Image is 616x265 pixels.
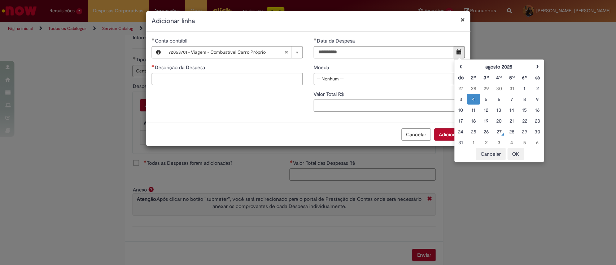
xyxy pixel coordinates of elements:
[494,106,503,114] div: 13 August 2025 Wednesday
[169,47,284,58] span: 72053701 - Viagem - Combustível Carro Próprio
[482,128,491,135] div: 26 August 2025 Tuesday
[456,96,465,103] div: 03 August 2025 Sunday
[482,117,491,124] div: 19 August 2025 Tuesday
[317,73,450,85] span: -- Nenhum --
[507,139,516,146] div: 04 September 2025 Thursday
[494,128,503,135] div: 27 August 2025 Wednesday
[494,139,503,146] div: 03 September 2025 Wednesday
[469,139,478,146] div: 01 September 2025 Monday
[165,47,302,58] a: 72053701 - Viagem - Combustível Carro PróprioLimpar campo Conta contábil
[507,128,516,135] div: 28 August 2025 Thursday
[281,47,292,58] abbr: Limpar campo Conta contábil
[314,38,317,41] span: Obrigatório Preenchido
[454,46,465,58] button: Mostrar calendário para Data da Despesa
[317,37,356,44] span: Data da Despesa
[482,96,491,103] div: 05 August 2025 Tuesday
[494,85,503,92] div: 30 July 2025 Wednesday
[520,139,529,146] div: 05 September 2025 Friday
[518,72,531,83] th: Sexta-feira
[456,139,465,146] div: 31 August 2025 Sunday
[314,91,345,97] span: Valor Total R$
[533,139,542,146] div: 06 September 2025 Saturday
[520,117,529,124] div: 22 August 2025 Friday
[460,16,465,23] button: Fechar modal
[454,61,467,72] th: Mês anterior
[152,47,165,58] button: Conta contábil, Visualizar este registro 72053701 - Viagem - Combustível Carro Próprio
[507,106,516,114] div: 14 August 2025 Thursday
[531,61,543,72] th: Próximo mês
[155,37,189,44] span: Necessários - Conta contábil
[467,61,531,72] th: agosto 2025. Alternar mês
[520,85,529,92] div: 01 August 2025 Friday
[507,117,516,124] div: 21 August 2025 Thursday
[314,46,454,58] input: Data da Despesa 04 August 2025 Monday
[152,17,465,26] h2: Adicionar linha
[482,85,491,92] div: 29 July 2025 Tuesday
[507,85,516,92] div: 31 July 2025 Thursday
[401,128,431,141] button: Cancelar
[155,64,206,71] span: Descrição da Despesa
[531,72,543,83] th: Sábado
[494,96,503,103] div: 06 August 2025 Wednesday
[469,128,478,135] div: 25 August 2025 Monday
[456,117,465,124] div: 17 August 2025 Sunday
[533,117,542,124] div: 23 August 2025 Saturday
[152,73,303,85] input: Descrição da Despesa
[476,148,506,160] button: Cancelar
[533,85,542,92] div: 02 August 2025 Saturday
[456,128,465,135] div: 24 August 2025 Sunday
[152,38,155,41] span: Obrigatório Preenchido
[456,85,465,92] div: 27 July 2025 Sunday
[454,59,544,162] div: Escolher data
[533,106,542,114] div: 16 August 2025 Saturday
[454,72,467,83] th: Domingo
[520,106,529,114] div: 15 August 2025 Friday
[507,96,516,103] div: 07 August 2025 Thursday
[520,128,529,135] div: 29 August 2025 Friday
[505,72,518,83] th: Quinta-feira
[480,72,493,83] th: Terça-feira
[493,72,505,83] th: Quarta-feira
[469,96,478,103] div: 04 August 2025 Monday foi selecionado
[434,128,465,141] button: Adicionar
[314,100,465,112] input: Valor Total R$
[469,85,478,92] div: 28 July 2025 Monday
[520,96,529,103] div: 08 August 2025 Friday
[533,96,542,103] div: 09 August 2025 Saturday
[456,106,465,114] div: 10 August 2025 Sunday
[152,65,155,67] span: Necessários
[469,117,478,124] div: 18 August 2025 Monday
[482,106,491,114] div: 12 August 2025 Tuesday
[507,148,524,160] button: OK
[482,139,491,146] div: 02 September 2025 Tuesday
[467,72,480,83] th: Segunda-feira
[469,106,478,114] div: 11 August 2025 Monday
[494,117,503,124] div: 20 August 2025 Wednesday
[314,64,331,71] span: Moeda
[533,128,542,135] div: 30 August 2025 Saturday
